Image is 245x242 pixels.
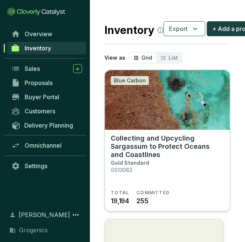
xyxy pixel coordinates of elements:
a: Inventory [7,42,86,54]
a: Buyer Portal [7,91,86,103]
a: Sales [7,62,86,75]
span: Grogenics [19,226,48,235]
span: Overview [25,30,52,38]
img: Collecting and Upcycling Sargassum to Protect Oceans and Coastlines [105,70,230,130]
span: Omnichannel [25,142,62,149]
p: Collecting and Upcycling Sargassum to Protect Oceans and Coastlines [111,134,224,159]
span: TOTAL [111,190,129,196]
span: Grid [141,54,152,61]
span: Proposals [25,79,53,87]
a: Customers [7,105,86,117]
a: Collecting and Upcycling Sargassum to Protect Oceans and CoastlinesBlue CarbonCollecting and Upcy... [104,70,230,211]
p: GS13082 [111,167,132,173]
a: Omnichannel [7,139,86,152]
span: Sales [25,65,40,72]
a: Proposals [7,76,86,89]
span: Export [169,24,188,33]
span: Inventory [24,44,51,52]
a: Delivery Planning [7,119,86,131]
a: Settings [7,160,86,172]
div: segmented control [128,52,183,64]
p: View as [104,54,125,62]
span: [PERSON_NAME] [19,210,70,219]
span: Settings [25,162,47,170]
div: Blue Carbon [111,76,149,85]
span: 255 [136,196,148,206]
button: Export [163,21,205,36]
span: Buyer Portal [25,93,59,101]
span: COMMITTED [136,190,170,196]
h2: Inventory [104,22,163,38]
a: Overview [7,28,86,40]
span: 19,194 [111,196,129,206]
span: List [169,54,178,61]
span: Customers [25,107,55,115]
span: Delivery Planning [24,122,73,129]
p: Gold Standard [111,160,149,166]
